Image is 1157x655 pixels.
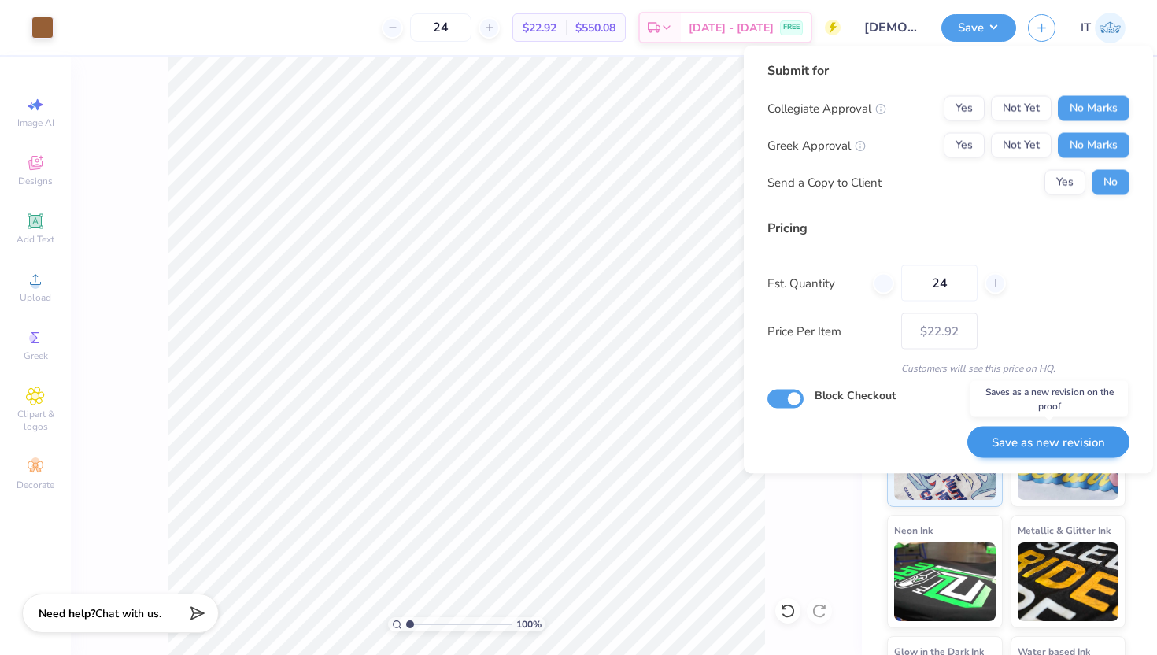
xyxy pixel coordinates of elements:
div: Greek Approval [767,136,866,154]
button: No Marks [1058,96,1129,121]
span: 100 % [516,617,542,631]
span: [DATE] - [DATE] [689,20,774,36]
div: Send a Copy to Client [767,173,882,191]
div: Pricing [767,219,1129,238]
button: Yes [944,96,985,121]
span: $550.08 [575,20,615,36]
span: Clipart & logos [8,408,63,433]
button: No Marks [1058,133,1129,158]
input: – – [901,265,978,302]
label: Est. Quantity [767,274,861,292]
span: Metallic & Glitter Ink [1018,522,1111,538]
span: Designs [18,175,53,187]
span: Greek [24,350,48,362]
button: Save as new revision [967,426,1129,458]
label: Block Checkout [815,387,896,404]
span: Upload [20,291,51,304]
div: Saves as a new revision on the proof [970,381,1128,417]
span: FREE [783,22,800,33]
strong: Need help? [39,606,95,621]
label: Price Per Item [767,322,889,340]
input: – – [410,13,471,42]
span: Neon Ink [894,522,933,538]
img: Ishwar Tiwari [1095,13,1126,43]
div: Customers will see this price on HQ. [767,361,1129,376]
input: Untitled Design [852,12,930,43]
img: Neon Ink [894,542,996,621]
div: Submit for [767,61,1129,80]
img: Metallic & Glitter Ink [1018,542,1119,621]
span: Add Text [17,233,54,246]
span: Image AI [17,117,54,129]
button: Save [941,14,1016,42]
span: $22.92 [523,20,556,36]
button: Yes [1044,170,1085,195]
div: Collegiate Approval [767,99,886,117]
button: Not Yet [991,133,1052,158]
button: Not Yet [991,96,1052,121]
a: IT [1081,13,1126,43]
span: Chat with us. [95,606,161,621]
span: Decorate [17,479,54,491]
button: Yes [944,133,985,158]
button: No [1092,170,1129,195]
span: IT [1081,19,1091,37]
